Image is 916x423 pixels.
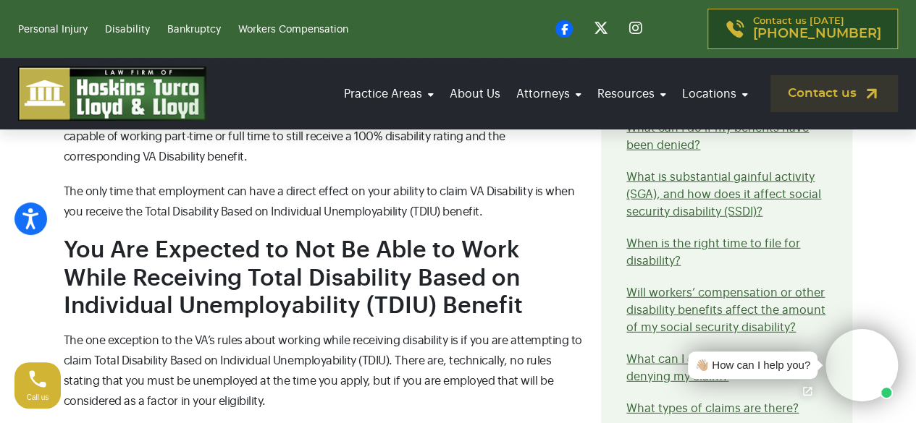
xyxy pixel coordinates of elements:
[753,17,881,41] p: Contact us [DATE]
[27,393,49,401] span: Call us
[707,9,898,49] a: Contact us [DATE][PHONE_NUMBER]
[445,74,505,114] a: About Us
[695,357,810,374] div: 👋🏼 How can I help you?
[18,67,206,121] img: logo
[167,25,221,35] a: Bankruptcy
[340,74,438,114] a: Practice Areas
[678,74,752,114] a: Locations
[593,74,671,114] a: Resources
[105,25,150,35] a: Disability
[64,186,575,218] span: The only time that employment can have a direct effect on your ability to claim VA Disability is ...
[792,376,823,406] a: Open chat
[626,238,800,267] a: When is the right time to file for disability?
[626,171,821,218] a: What is substantial gainful activity (SGA), and how does it affect social security disability (SS...
[64,239,523,317] span: You Are Expected to Not Be Able to Work While Receiving Total Disability Based on Individual Unem...
[753,27,881,41] span: [PHONE_NUMBER]
[626,287,825,333] a: Will workers’ compensation or other disability benefits affect the amount of my social security d...
[770,75,898,112] a: Contact us
[512,74,586,114] a: Attorneys
[238,25,348,35] a: Workers Compensation
[626,403,799,414] a: What types of claims are there?
[18,25,88,35] a: Personal Injury
[64,335,582,407] span: The one exception to the VA’s rules about working while receiving disability is if you are attemp...
[626,354,819,383] a: What can I do if I receive a decision denying my claim?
